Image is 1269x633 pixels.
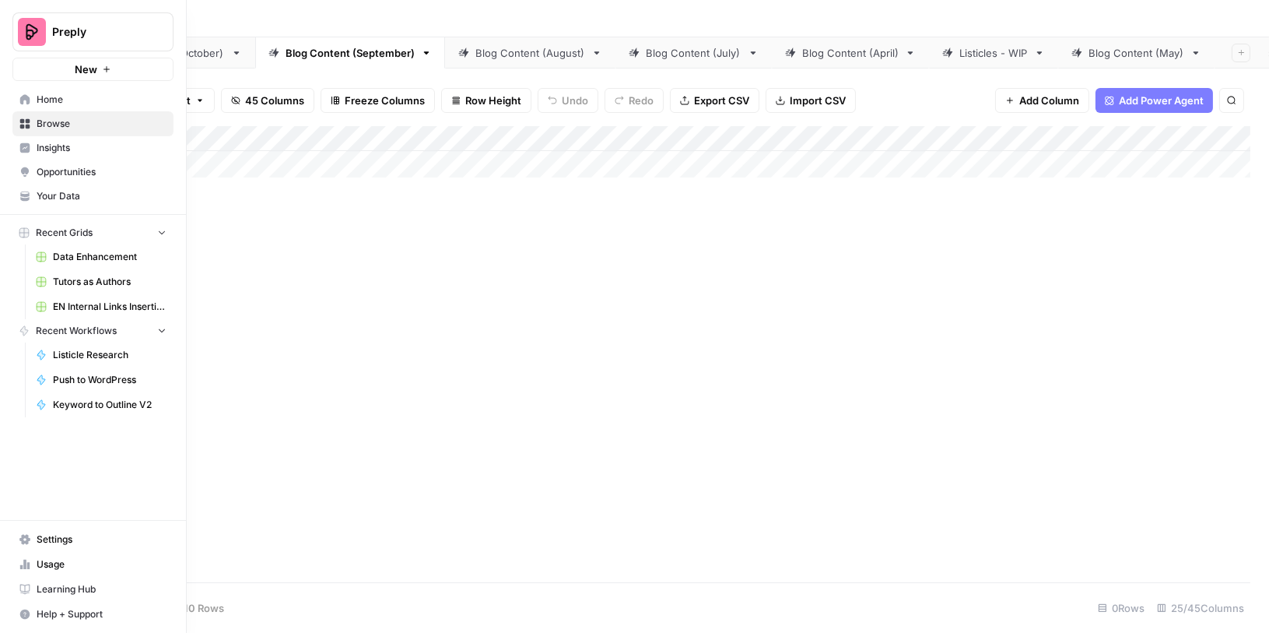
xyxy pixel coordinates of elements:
a: Settings [12,527,174,552]
button: New [12,58,174,81]
span: Add 10 Rows [162,600,224,616]
a: Listicle Research [29,343,174,367]
span: New [75,62,97,77]
a: Listicles - WIP [929,37,1058,69]
span: Learning Hub [37,582,167,596]
div: Blog Content (July) [646,45,741,61]
a: Keyword to Outline V2 [29,392,174,417]
span: Insights [37,141,167,155]
button: Add Column [995,88,1089,113]
span: Add Column [1019,93,1079,108]
span: Import CSV [790,93,846,108]
button: Row Height [441,88,531,113]
a: Insights [12,135,174,160]
span: 45 Columns [245,93,304,108]
span: Data Enhancement [53,250,167,264]
span: Freeze Columns [345,93,425,108]
button: Import CSV [766,88,856,113]
button: Add Power Agent [1095,88,1213,113]
a: Data Enhancement [29,244,174,269]
a: Push to WordPress [29,367,174,392]
span: EN Internal Links Insertion [53,300,167,314]
a: Home [12,87,174,112]
button: Export CSV [670,88,759,113]
span: Tutors as Authors [53,275,167,289]
a: Blog Content (August) [445,37,615,69]
span: Row Height [465,93,521,108]
span: Push to WordPress [53,373,167,387]
div: Blog Content (August) [475,45,585,61]
span: Redo [629,93,654,108]
div: Blog Content (April) [802,45,899,61]
a: Opportunities [12,160,174,185]
a: Usage [12,552,174,577]
span: Usage [37,557,167,571]
button: Workspace: Preply [12,12,174,51]
a: Browse [12,111,174,136]
button: 45 Columns [221,88,314,113]
button: Sort [160,88,215,113]
span: Opportunities [37,165,167,179]
a: Blog Content (September) [255,37,445,69]
span: Preply [52,24,146,40]
button: Help + Support [12,602,174,627]
a: Blog Content (May) [1058,37,1215,69]
button: Redo [605,88,664,113]
span: Recent Workflows [36,324,117,338]
button: Recent Grids [12,221,174,244]
a: Tutors as Authors [29,269,174,294]
button: Freeze Columns [321,88,435,113]
a: EN Internal Links Insertion [29,294,174,319]
button: Recent Workflows [12,319,174,343]
a: Your Data [12,184,174,209]
span: Home [37,93,167,107]
span: Your Data [37,189,167,203]
span: Undo [562,93,588,108]
div: 0 Rows [1092,596,1151,621]
a: Blog Content (April) [772,37,929,69]
span: Add Power Agent [1119,93,1204,108]
div: Listicles - WIP [959,45,1028,61]
span: Keyword to Outline V2 [53,398,167,412]
div: Blog Content (September) [286,45,415,61]
span: Browse [37,117,167,131]
span: Listicle Research [53,348,167,362]
div: 25/45 Columns [1151,596,1250,621]
a: Blog Content (July) [615,37,772,69]
span: Recent Grids [36,226,93,240]
img: Preply Logo [18,18,46,46]
span: Settings [37,533,167,547]
button: Undo [538,88,598,113]
span: Help + Support [37,607,167,621]
div: Blog Content (May) [1088,45,1184,61]
span: Export CSV [694,93,749,108]
a: Learning Hub [12,577,174,602]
